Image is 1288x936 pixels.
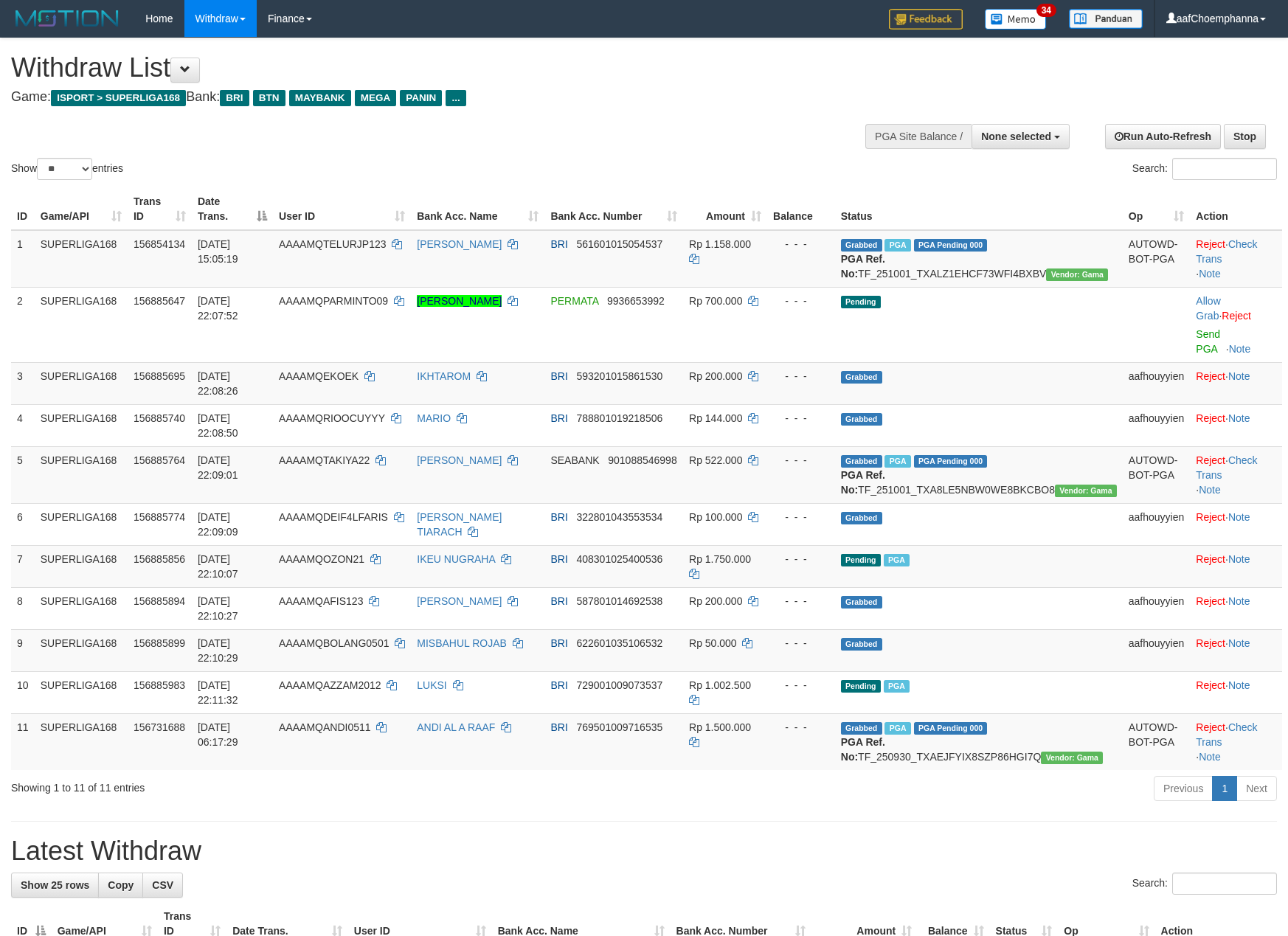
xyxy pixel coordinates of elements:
[1172,158,1277,180] input: Search:
[1224,124,1266,149] a: Stop
[1154,776,1213,801] a: Previous
[108,879,134,891] span: Copy
[550,679,567,691] span: BRI
[198,511,238,538] span: [DATE] 22:09:09
[1196,454,1257,481] a: Check Trans
[279,511,388,523] span: AAAAMQDEIF4LFARIS
[134,679,185,691] span: 156885983
[35,230,128,288] td: SUPERLIGA168
[1228,553,1250,565] a: Note
[35,362,128,404] td: SUPERLIGA168
[98,873,143,898] a: Copy
[607,295,665,307] span: Copy 9936653992 to clipboard
[198,721,238,748] span: [DATE] 06:17:29
[576,553,662,565] span: Copy 408301025400536 to clipboard
[417,295,502,307] a: [PERSON_NAME]
[11,503,35,545] td: 6
[134,412,185,424] span: 156885740
[417,511,502,538] a: [PERSON_NAME] TIARACH
[1229,343,1251,355] a: Note
[884,455,910,468] span: Marked by aafromsomean
[576,721,662,733] span: Copy 769501009716535 to clipboard
[1123,362,1191,404] td: aafhouyyien
[1123,629,1191,671] td: aafhouyyien
[1123,587,1191,629] td: aafhouyyien
[1228,595,1250,607] a: Note
[608,454,676,466] span: Copy 901088546998 to clipboard
[417,595,502,607] a: [PERSON_NAME]
[134,721,185,733] span: 156731688
[35,629,128,671] td: SUPERLIGA168
[1228,679,1250,691] a: Note
[417,679,446,691] a: LUKSI
[689,679,751,691] span: Rp 1.002.500
[279,370,359,382] span: AAAAMQEKOEK
[689,721,751,733] span: Rp 1.500.000
[37,158,92,180] select: Showentries
[841,722,882,735] span: Grabbed
[972,124,1070,149] button: None selected
[134,295,185,307] span: 156885647
[689,595,742,607] span: Rp 200.000
[689,370,742,382] span: Rp 200.000
[1190,671,1282,713] td: ·
[773,720,829,735] div: - - -
[279,679,381,691] span: AAAAMQAZZAM2012
[1196,295,1222,322] span: ·
[865,124,972,149] div: PGA Site Balance /
[550,454,599,466] span: SEABANK
[1199,268,1221,280] a: Note
[1190,362,1282,404] td: ·
[355,90,397,106] span: MEGA
[11,188,35,230] th: ID
[1123,188,1191,230] th: Op: activate to sort column ascending
[279,553,364,565] span: AAAAMQOZON21
[417,454,502,466] a: [PERSON_NAME]
[544,188,683,230] th: Bank Acc. Number: activate to sort column ascending
[11,587,35,629] td: 8
[11,404,35,446] td: 4
[1055,485,1117,497] span: Vendor URL: https://trx31.1velocity.biz
[198,637,238,664] span: [DATE] 22:10:29
[142,873,183,898] a: CSV
[11,158,123,180] label: Show entries
[767,188,835,230] th: Balance
[884,554,910,566] span: Marked by aafromsomean
[11,671,35,713] td: 10
[1196,721,1225,733] a: Reject
[51,90,186,106] span: ISPORT > SUPERLIGA168
[683,188,767,230] th: Amount: activate to sort column ascending
[773,594,829,609] div: - - -
[1190,713,1282,770] td: · ·
[417,553,495,565] a: IKEU NUGRAHA
[134,238,185,250] span: 156854134
[198,595,238,622] span: [DATE] 22:10:27
[11,629,35,671] td: 9
[841,638,882,651] span: Grabbed
[773,294,829,308] div: - - -
[914,239,988,252] span: PGA Pending
[11,446,35,503] td: 5
[773,369,829,384] div: - - -
[550,553,567,565] span: BRI
[841,413,882,426] span: Grabbed
[289,90,351,106] span: MAYBANK
[11,362,35,404] td: 3
[841,469,885,496] b: PGA Ref. No:
[279,595,363,607] span: AAAAMQAFIS123
[1123,713,1191,770] td: AUTOWD-BOT-PGA
[134,553,185,565] span: 156885856
[773,678,829,693] div: - - -
[1190,587,1282,629] td: ·
[1123,230,1191,288] td: AUTOWD-BOT-PGA
[279,295,388,307] span: AAAAMQPARMINTO09
[1196,370,1225,382] a: Reject
[841,253,885,280] b: PGA Ref. No:
[576,370,662,382] span: Copy 593201015861530 to clipboard
[773,636,829,651] div: - - -
[1236,776,1277,801] a: Next
[11,545,35,587] td: 7
[35,404,128,446] td: SUPERLIGA168
[128,188,192,230] th: Trans ID: activate to sort column ascending
[550,295,598,307] span: PERMATA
